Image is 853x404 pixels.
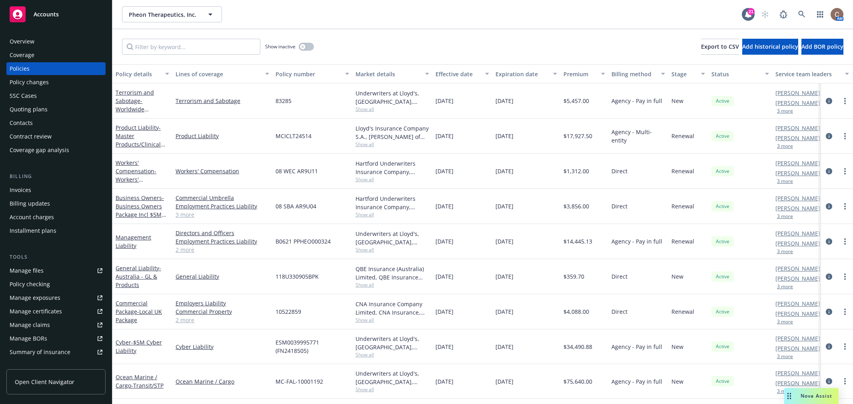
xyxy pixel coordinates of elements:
[495,167,513,175] span: [DATE]
[10,130,52,143] div: Contract review
[742,39,798,55] button: Add historical policy
[611,70,656,78] div: Billing method
[777,214,793,219] button: 3 more
[356,70,420,78] div: Market details
[10,278,50,291] div: Policy checking
[611,167,627,175] span: Direct
[172,64,272,83] button: Lines of coverage
[563,237,592,246] span: $14,445.13
[356,89,429,106] div: Underwriters at Lloyd's, [GEOGRAPHIC_DATA], [PERSON_NAME] of [GEOGRAPHIC_DATA], [PERSON_NAME] Cargo
[116,264,161,289] span: - Australia - GL & Products
[801,392,832,399] span: Nova Assist
[356,369,429,386] div: Underwriters at Lloyd's, [GEOGRAPHIC_DATA], [PERSON_NAME] of [GEOGRAPHIC_DATA]
[10,305,62,318] div: Manage certificates
[824,342,834,351] a: circleInformation
[831,8,843,21] img: photo
[34,11,59,18] span: Accounts
[352,64,432,83] button: Market details
[356,281,429,288] span: Show all
[708,64,772,83] button: Status
[840,307,850,317] a: more
[356,106,429,113] span: Show all
[276,338,349,355] span: ESM0039995771 (FN2418505)
[356,300,429,317] div: CNA Insurance Company Limited, CNA Insurance, Towergate Insurance Brokers
[10,62,30,75] div: Policies
[6,49,106,61] a: Coverage
[6,76,106,89] a: Policy changes
[495,272,513,281] span: [DATE]
[10,319,50,331] div: Manage claims
[15,378,74,386] span: Open Client Navigator
[668,64,708,83] button: Stage
[611,307,627,316] span: Direct
[6,117,106,129] a: Contacts
[495,237,513,246] span: [DATE]
[6,144,106,156] a: Coverage gap analysis
[116,339,162,354] a: Cyber
[671,272,683,281] span: New
[6,3,106,26] a: Accounts
[276,97,292,105] span: 83285
[775,274,820,283] a: [PERSON_NAME]
[6,35,106,48] a: Overview
[6,291,106,304] span: Manage exposures
[122,39,260,55] input: Filter by keyword...
[116,194,164,227] a: Business Owners
[775,124,820,132] a: [PERSON_NAME]
[116,89,154,121] a: Terrorism and Sabotage
[276,272,319,281] span: 118U330905BPK
[6,346,106,358] a: Summary of insurance
[10,211,54,224] div: Account charges
[824,166,834,176] a: circleInformation
[10,346,70,358] div: Summary of insurance
[129,10,198,19] span: Pheon Therapeutics, Inc.
[715,168,731,175] span: Active
[116,339,162,354] span: - $5M Cyber Liability
[775,194,820,202] a: [PERSON_NAME]
[711,70,760,78] div: Status
[775,229,820,238] a: [PERSON_NAME]
[611,343,662,351] span: Agency - Pay in full
[715,203,731,210] span: Active
[611,272,627,281] span: Direct
[715,133,731,140] span: Active
[356,265,429,281] div: QBE Insurance (Australia) Limited, QBE Insurance Group
[611,377,662,386] span: Agency - Pay in full
[6,319,106,331] a: Manage claims
[6,172,106,180] div: Billing
[435,167,453,175] span: [DATE]
[122,6,222,22] button: Pheon Therapeutics, Inc.
[824,307,834,317] a: circleInformation
[671,97,683,105] span: New
[6,103,106,116] a: Quoting plans
[563,377,592,386] span: $75,640.00
[272,64,352,83] button: Policy number
[563,97,589,105] span: $5,457.00
[824,376,834,386] a: circleInformation
[824,96,834,106] a: circleInformation
[611,128,665,145] span: Agency - Multi-entity
[701,39,739,55] button: Export to CSV
[116,167,156,192] span: - Workers' Compensation
[6,359,106,372] a: Policy AI ingestions
[6,197,106,210] a: Billing updates
[6,332,106,345] a: Manage BORs
[775,99,820,107] a: [PERSON_NAME]
[276,237,331,246] span: B0621 PPHEO000324
[116,159,156,192] a: Workers' Compensation
[116,234,151,250] a: Management Liability
[777,354,793,359] button: 3 more
[10,184,31,196] div: Invoices
[840,166,850,176] a: more
[131,382,164,389] span: - Transit/STP
[824,272,834,281] a: circleInformation
[775,70,840,78] div: Service team leaders
[824,202,834,211] a: circleInformation
[784,388,794,404] div: Drag to move
[10,224,56,237] div: Installment plans
[824,131,834,141] a: circleInformation
[435,132,453,140] span: [DATE]
[6,211,106,224] a: Account charges
[775,6,791,22] a: Report a Bug
[775,239,820,248] a: [PERSON_NAME]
